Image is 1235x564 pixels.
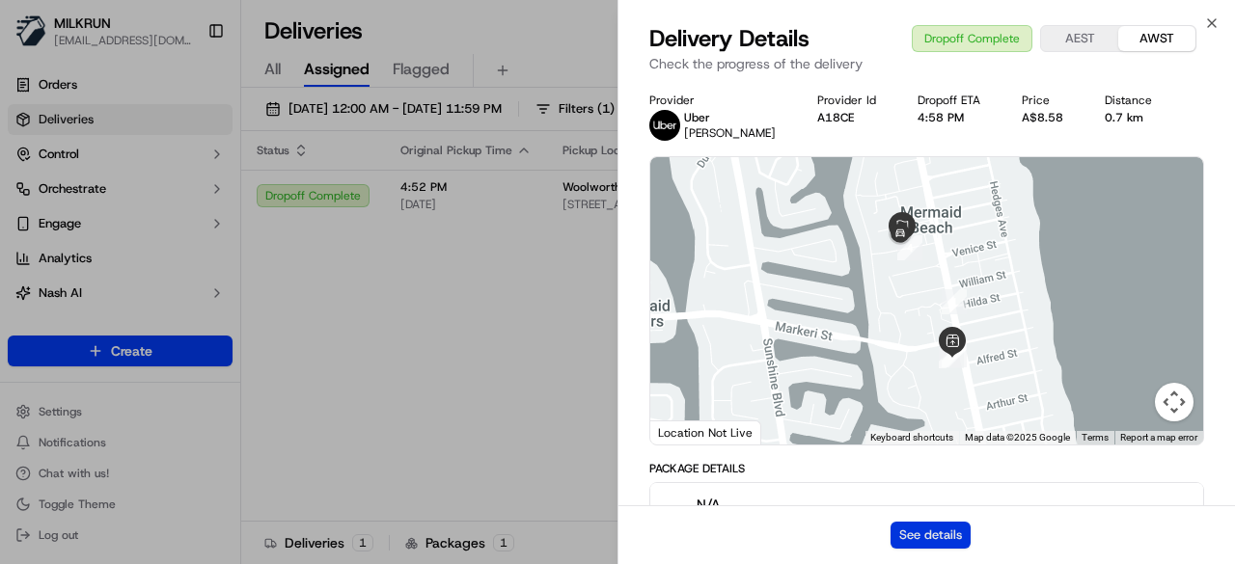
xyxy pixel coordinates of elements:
button: Keyboard shortcuts [870,431,953,444]
button: A18CE [817,110,854,125]
div: Provider [649,93,786,108]
div: Package Details [649,461,1204,476]
div: Dropoff ETA [918,93,991,108]
div: 4 [897,235,922,260]
div: Price [1022,93,1074,108]
p: Check the progress of the delivery [649,54,1204,73]
button: AEST [1041,26,1118,51]
img: Google [655,419,719,444]
div: 4:58 PM [918,110,991,125]
a: Terms (opens in new tab) [1082,432,1109,443]
span: [PERSON_NAME] [684,125,776,141]
p: Uber [684,110,776,125]
span: Map data ©2025 Google [965,432,1070,443]
div: A$8.58 [1022,110,1074,125]
button: Map camera controls [1155,383,1194,421]
div: Location Not Live [650,420,761,444]
a: Report a map error [1120,432,1197,443]
span: N/A [697,495,752,514]
div: 0.7 km [1105,110,1163,125]
button: N/A [650,483,1203,545]
button: AWST [1118,26,1195,51]
div: Distance [1105,93,1163,108]
div: Provider Id [817,93,887,108]
a: Open this area in Google Maps (opens a new window) [655,419,719,444]
span: Delivery Details [649,23,810,54]
button: See details [891,522,971,549]
div: 1 [942,289,967,314]
img: uber-new-logo.jpeg [649,110,680,141]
